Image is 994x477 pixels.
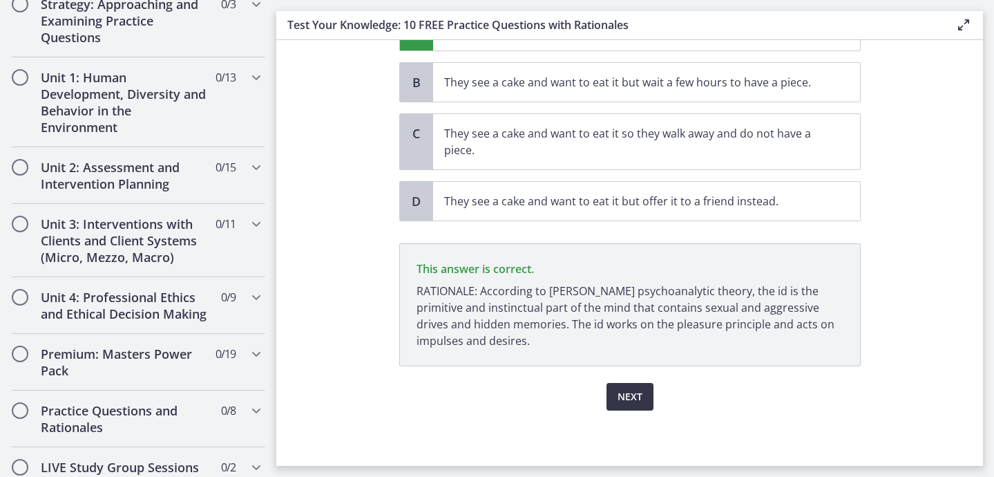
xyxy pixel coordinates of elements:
p: They see a cake and want to eat it but wait a few hours to have a piece. [444,74,821,91]
span: 0 / 19 [216,346,236,362]
span: C [408,125,425,142]
p: RATIONALE: According to [PERSON_NAME] psychoanalytic theory, the id is the primitive and instinct... [417,283,843,349]
h2: Unit 2: Assessment and Intervention Planning [41,159,209,192]
span: 0 / 9 [221,289,236,306]
h2: Premium: Masters Power Pack [41,346,209,379]
h2: Unit 4: Professional Ethics and Ethical Decision Making [41,289,209,322]
h3: Test Your Knowledge: 10 FREE Practice Questions with Rationales [287,17,933,33]
span: B [408,74,425,91]
span: D [408,193,425,209]
h2: Unit 1: Human Development, Diversity and Behavior in the Environment [41,69,209,135]
span: 0 / 2 [221,459,236,476]
h2: LIVE Study Group Sessions [41,459,209,476]
span: 0 / 13 [216,69,236,86]
button: Next [606,383,653,411]
span: Next [618,389,642,405]
h2: Practice Questions and Rationales [41,402,209,436]
p: They see a cake and want to eat it but offer it to a friend instead. [444,193,821,209]
span: 0 / 15 [216,159,236,176]
p: They see a cake and want to eat it so they walk away and do not have a piece. [444,125,821,158]
span: 0 / 11 [216,216,236,232]
h2: Unit 3: Interventions with Clients and Client Systems (Micro, Mezzo, Macro) [41,216,209,265]
span: 0 / 8 [221,402,236,419]
span: This answer is correct. [417,261,534,277]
